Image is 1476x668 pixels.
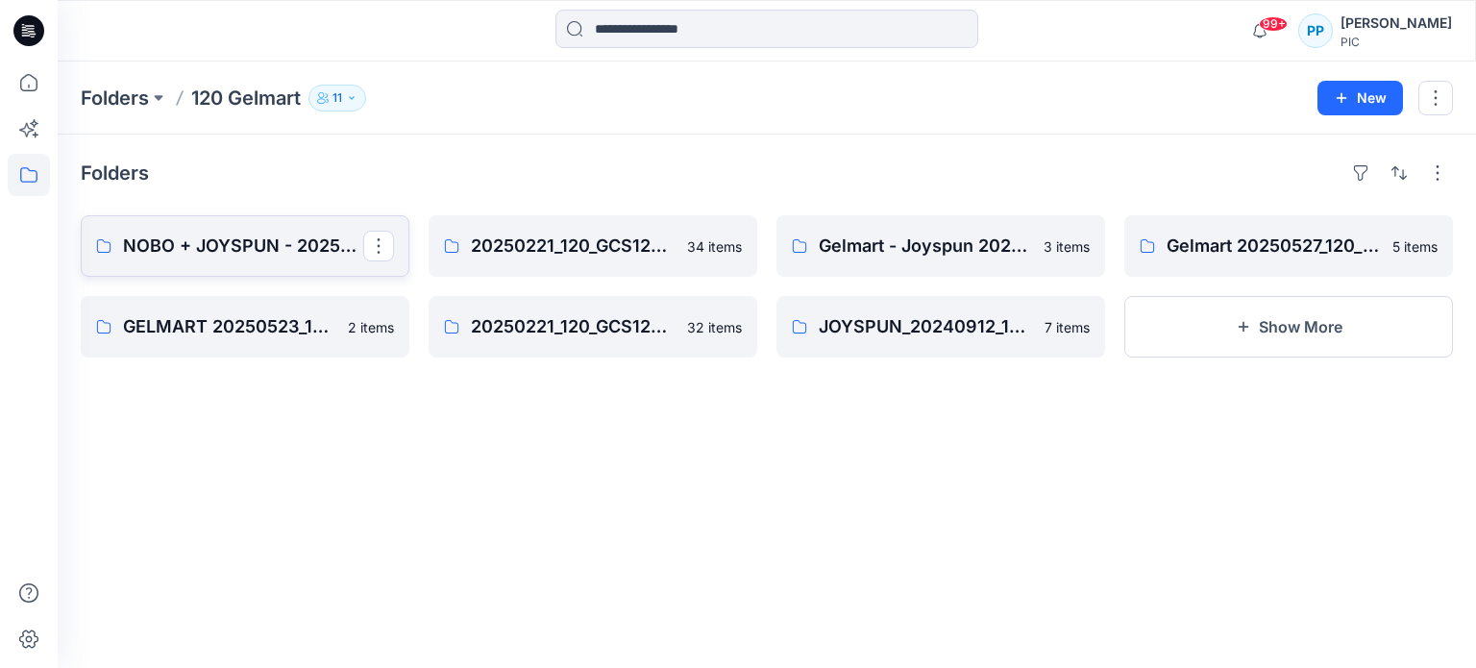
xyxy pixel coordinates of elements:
[123,313,336,340] p: GELMART 20250523_120_GC
[1317,81,1403,115] button: New
[776,296,1105,358] a: JOYSPUN_20240912_120_RC7 items
[1392,236,1438,257] p: 5 items
[819,233,1032,260] p: Gelmart - Joyspun 20250725_120_RC
[1044,236,1090,257] p: 3 items
[348,317,394,337] p: 2 items
[687,317,742,337] p: 32 items
[1124,296,1453,358] button: Show More
[81,85,149,111] a: Folders
[1259,16,1288,32] span: 99+
[81,296,409,358] a: GELMART 20250523_120_GC2 items
[81,215,409,277] a: NOBO + JOYSPUN - 20250912_120_GC
[1045,317,1090,337] p: 7 items
[308,85,366,111] button: 11
[1298,13,1333,48] div: PP
[123,233,363,260] p: NOBO + JOYSPUN - 20250912_120_GC
[1124,215,1453,277] a: Gelmart 20250527_120_RC5 items
[471,233,676,260] p: 20250221_120_GCS126 Gelmart Nobo
[191,85,301,111] p: 120 Gelmart
[429,215,757,277] a: 20250221_120_GCS126 Gelmart Nobo34 items
[1341,12,1452,35] div: [PERSON_NAME]
[332,87,342,109] p: 11
[471,313,676,340] p: 20250221_120_GCS126 Gelmart Joyspun
[1341,35,1452,49] div: PIC
[81,161,149,185] h4: Folders
[776,215,1105,277] a: Gelmart - Joyspun 20250725_120_RC3 items
[819,313,1033,340] p: JOYSPUN_20240912_120_RC
[429,296,757,358] a: 20250221_120_GCS126 Gelmart Joyspun32 items
[687,236,742,257] p: 34 items
[1167,233,1381,260] p: Gelmart 20250527_120_RC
